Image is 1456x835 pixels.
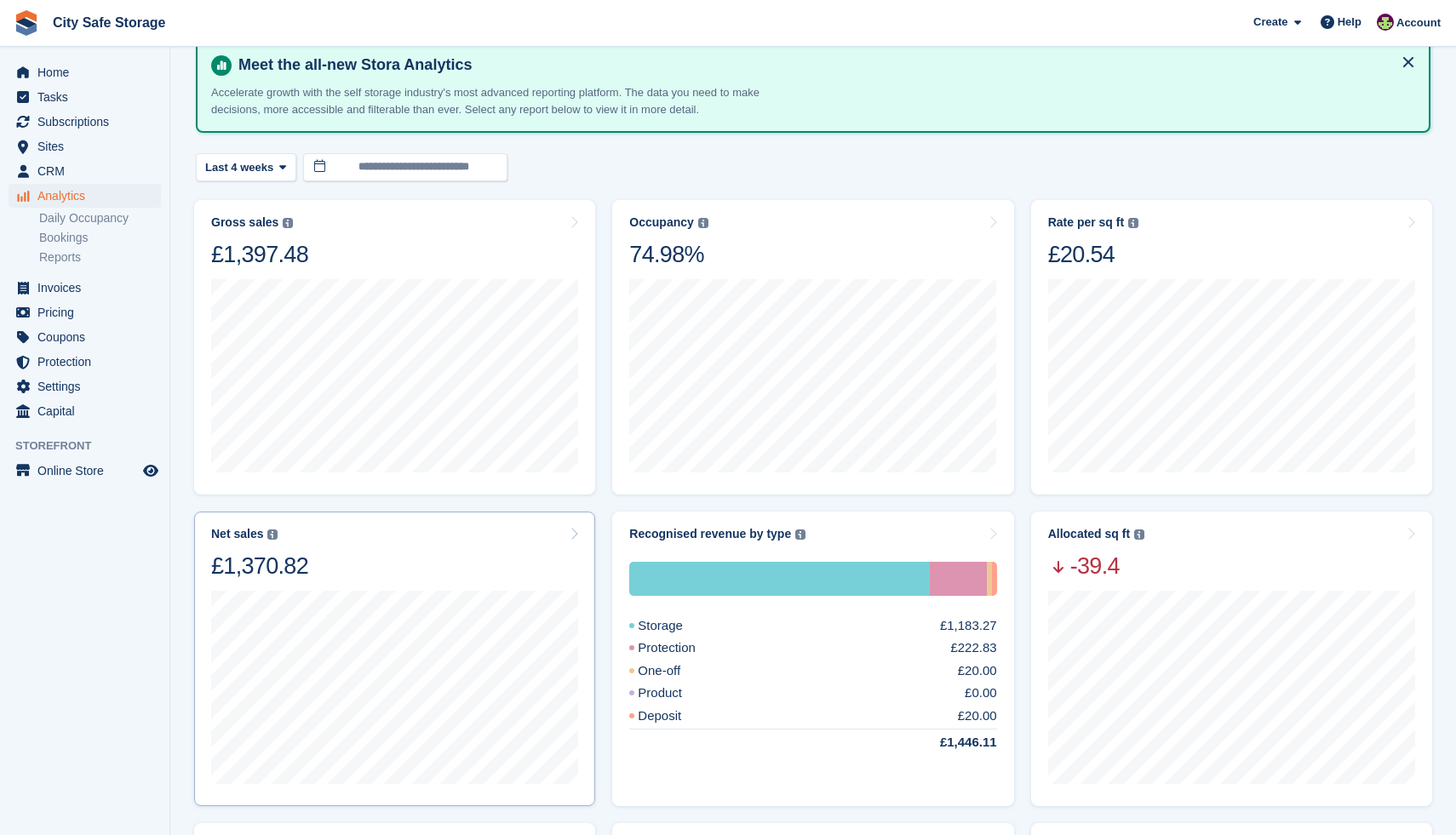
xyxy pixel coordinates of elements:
div: Recognised revenue by type [629,527,791,541]
img: icon-info-grey-7440780725fd019a000dd9b08b2336e03edf1995a4989e88bcd33f0948082b44.svg [1128,218,1138,228]
a: menu [9,459,161,483]
a: Daily Occupancy [39,210,161,226]
div: Product [629,683,723,703]
img: icon-info-grey-7440780725fd019a000dd9b08b2336e03edf1995a4989e88bcd33f0948082b44.svg [698,218,708,228]
span: Tasks [37,85,140,109]
div: £20.54 [1048,240,1138,269]
span: Coupons [37,325,140,349]
a: City Safe Storage [46,9,172,37]
a: menu [9,399,161,423]
img: icon-info-grey-7440780725fd019a000dd9b08b2336e03edf1995a4989e88bcd33f0948082b44.svg [267,529,278,540]
div: £1,370.82 [211,552,308,580]
a: menu [9,85,161,109]
a: menu [9,159,161,183]
span: Capital [37,399,140,423]
a: menu [9,350,161,374]
div: £1,183.27 [940,616,997,636]
a: Preview store [140,460,161,481]
a: menu [9,60,161,84]
a: menu [9,276,161,300]
span: Last 4 weeks [205,159,273,176]
div: £0.00 [965,683,997,703]
span: CRM [37,159,140,183]
img: icon-info-grey-7440780725fd019a000dd9b08b2336e03edf1995a4989e88bcd33f0948082b44.svg [283,218,293,228]
span: Invoices [37,276,140,300]
div: 74.98% [629,240,708,269]
span: Analytics [37,184,140,208]
div: £1,397.48 [211,240,308,269]
a: Bookings [39,230,161,246]
div: Storage [629,562,930,596]
img: icon-info-grey-7440780725fd019a000dd9b08b2336e03edf1995a4989e88bcd33f0948082b44.svg [1134,529,1144,540]
span: Sites [37,134,140,158]
a: menu [9,375,161,398]
span: Pricing [37,300,140,324]
div: Deposit [992,562,997,596]
span: Protection [37,350,140,374]
div: Deposit [629,706,722,726]
span: Storefront [15,438,169,455]
div: Protection [930,562,986,596]
a: menu [9,134,161,158]
h4: Meet the all-new Stora Analytics [232,55,1415,75]
div: Gross sales [211,215,278,230]
div: Storage [629,616,724,636]
span: Help [1338,14,1361,31]
p: Accelerate growth with the self storage industry's most advanced reporting platform. The data you... [211,84,807,117]
span: Subscriptions [37,110,140,134]
div: £222.83 [950,638,996,658]
a: menu [9,325,161,349]
span: Home [37,60,140,84]
span: -39.4 [1048,552,1144,580]
div: £20.00 [958,661,997,681]
img: Richie Miller [1377,14,1394,31]
span: Settings [37,375,140,398]
div: £1,446.11 [899,733,997,752]
span: Create [1253,14,1287,31]
div: One-off [987,562,992,596]
span: Account [1396,14,1441,31]
a: menu [9,300,161,324]
div: Protection [629,638,737,658]
button: Last 4 weeks [196,153,296,181]
div: £20.00 [958,706,997,726]
a: menu [9,184,161,208]
div: Occupancy [629,215,693,230]
div: Allocated sq ft [1048,527,1130,541]
img: icon-info-grey-7440780725fd019a000dd9b08b2336e03edf1995a4989e88bcd33f0948082b44.svg [795,529,805,540]
span: Online Store [37,459,140,483]
img: stora-icon-8386f47178a22dfd0bd8f6a31ec36ba5ce8667c1dd55bd0f319d3a0aa187defe.svg [14,10,39,36]
a: menu [9,110,161,134]
a: Reports [39,249,161,266]
div: One-off [629,661,721,681]
div: Net sales [211,527,263,541]
div: Rate per sq ft [1048,215,1124,230]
